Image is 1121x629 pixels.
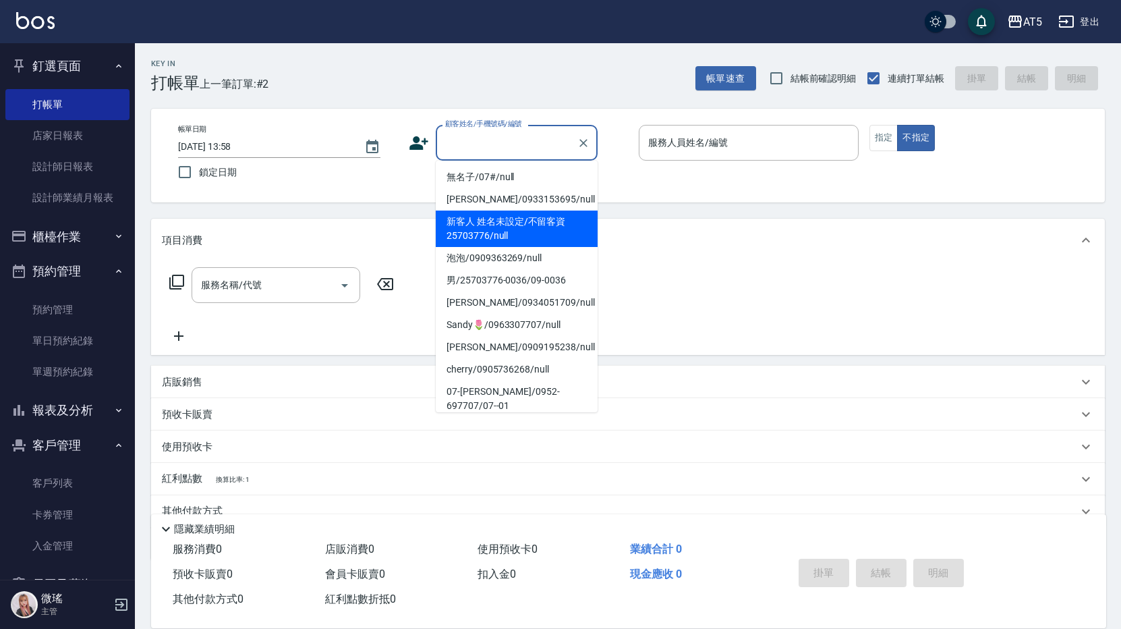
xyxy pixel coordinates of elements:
[200,76,269,92] span: 上一筆訂單:#2
[151,366,1105,398] div: 店販銷售
[356,131,389,163] button: Choose date, selected date is 2025-10-06
[5,182,130,213] a: 設計師業績月報表
[178,124,206,134] label: 帳單日期
[888,72,944,86] span: 連續打單結帳
[897,125,935,151] button: 不指定
[791,72,857,86] span: 結帳前確認明細
[5,120,130,151] a: 店家日報表
[174,522,235,537] p: 隱藏業績明細
[5,89,130,120] a: 打帳單
[5,356,130,387] a: 單週預約紀錄
[199,165,237,180] span: 鎖定日期
[5,49,130,84] button: 釘選頁面
[630,543,682,555] span: 業績合計 0
[151,219,1105,262] div: 項目消費
[334,275,355,296] button: Open
[5,468,130,499] a: 客戶列表
[436,247,598,269] li: 泡泡/0909363269/null
[445,119,522,129] label: 顧客姓名/手機號碼/編號
[5,530,130,562] a: 入金管理
[5,151,130,182] a: 設計師日報表
[162,472,249,487] p: 紅利點數
[574,134,593,153] button: Clear
[173,593,243,605] span: 其他付款方式 0
[436,314,598,336] li: Sandy🌷/0963307707/null
[5,567,130,602] button: 員工及薪資
[216,476,250,483] span: 換算比率: 1
[41,605,110,618] p: 主管
[436,188,598,211] li: [PERSON_NAME]/0933153695/null
[5,325,130,356] a: 單日預約紀錄
[325,593,396,605] span: 紅利點數折抵 0
[630,568,682,580] span: 現金應收 0
[478,568,516,580] span: 扣入金 0
[436,292,598,314] li: [PERSON_NAME]/0934051709/null
[162,440,212,454] p: 使用預收卡
[436,381,598,417] li: 07-[PERSON_NAME]/0952-697707/07--01
[11,591,38,618] img: Person
[162,234,202,248] p: 項目消費
[968,8,995,35] button: save
[436,166,598,188] li: 無名子/07#/null
[436,336,598,358] li: [PERSON_NAME]/0909195238/null
[5,254,130,289] button: 預約管理
[1023,13,1042,30] div: AT5
[162,408,212,422] p: 預收卡販賣
[41,592,110,605] h5: 微瑤
[151,59,200,68] h2: Key In
[151,398,1105,431] div: 預收卡販賣
[869,125,898,151] button: 指定
[173,543,222,555] span: 服務消費 0
[151,463,1105,495] div: 紅利點數換算比率: 1
[151,431,1105,463] div: 使用預收卡
[325,543,374,555] span: 店販消費 0
[162,504,229,519] p: 其他付款方式
[151,495,1105,528] div: 其他付款方式
[5,499,130,530] a: 卡券管理
[5,219,130,254] button: 櫃檯作業
[5,428,130,463] button: 客戶管理
[16,12,55,29] img: Logo
[478,543,538,555] span: 使用預收卡 0
[1002,8,1047,36] button: AT5
[5,294,130,325] a: 預約管理
[1053,9,1105,34] button: 登出
[151,74,200,92] h3: 打帳單
[178,136,351,158] input: YYYY/MM/DD hh:mm
[162,375,202,389] p: 店販銷售
[436,211,598,247] li: 新客人 姓名未設定/不留客資25703776/null
[5,393,130,428] button: 報表及分析
[695,66,756,91] button: 帳單速查
[173,568,233,580] span: 預收卡販賣 0
[436,358,598,381] li: cherry/0905736268/null
[325,568,385,580] span: 會員卡販賣 0
[436,269,598,292] li: 男/25703776-0036/09-0036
